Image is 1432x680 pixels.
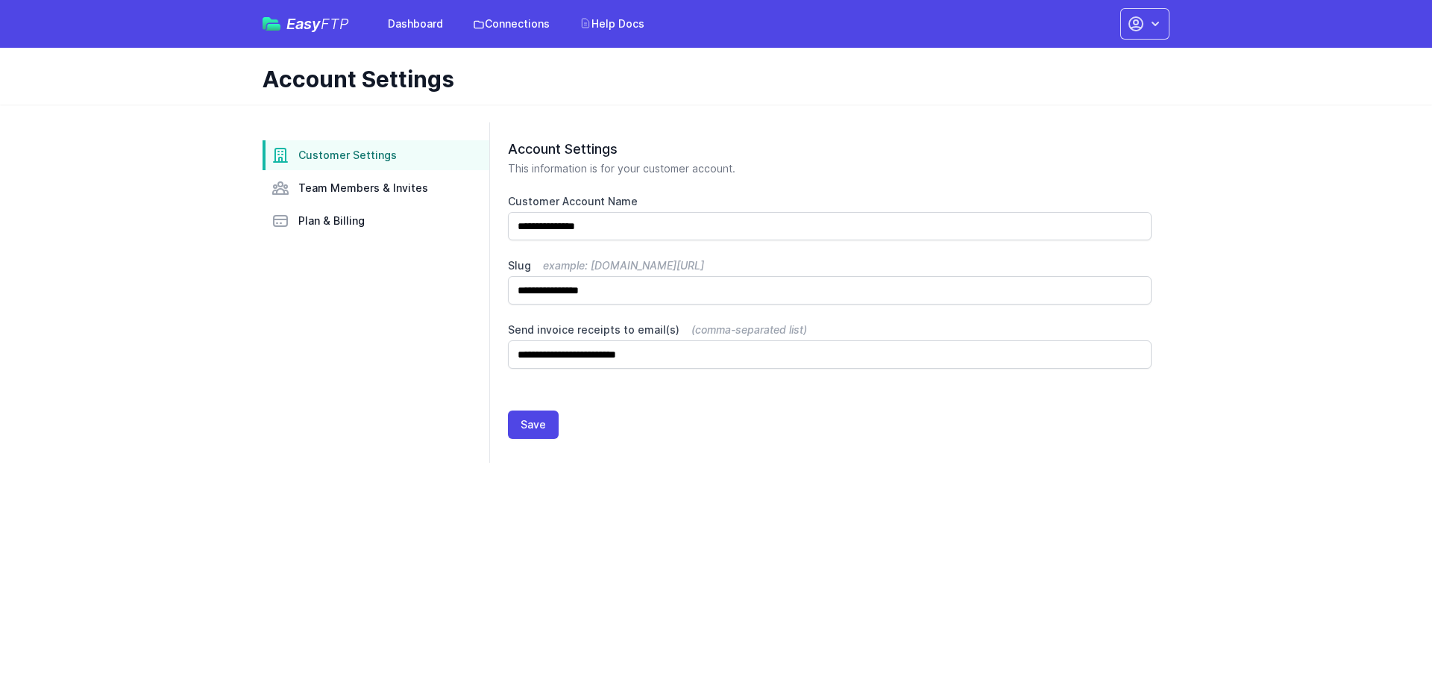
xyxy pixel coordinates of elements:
[298,213,365,228] span: Plan & Billing
[263,17,280,31] img: easyftp_logo.png
[286,16,349,31] span: Easy
[508,258,1152,273] label: Slug
[508,411,559,439] button: Save
[508,322,1152,337] label: Send invoice receipts to email(s)
[298,148,397,163] span: Customer Settings
[263,140,489,170] a: Customer Settings
[321,15,349,33] span: FTP
[543,259,704,272] span: example: [DOMAIN_NAME][URL]
[263,173,489,203] a: Team Members & Invites
[508,194,1152,209] label: Customer Account Name
[571,10,653,37] a: Help Docs
[464,10,559,37] a: Connections
[691,323,807,336] span: (comma-separated list)
[263,66,1158,93] h1: Account Settings
[508,140,1152,158] h2: Account Settings
[379,10,452,37] a: Dashboard
[263,206,489,236] a: Plan & Billing
[298,181,428,196] span: Team Members & Invites
[508,161,1152,176] p: This information is for your customer account.
[263,16,349,31] a: EasyFTP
